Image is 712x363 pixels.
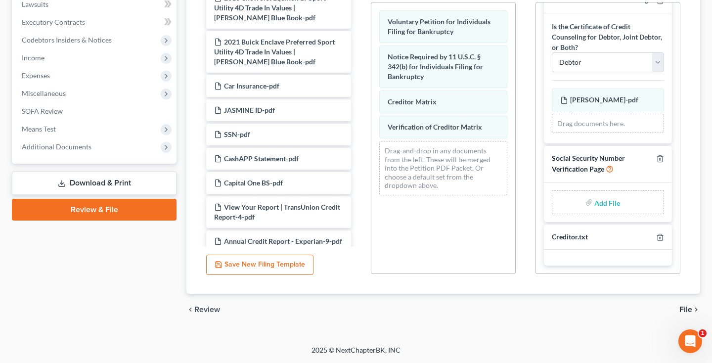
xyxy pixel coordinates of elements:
span: Income [22,53,44,62]
span: JASMINE ID-pdf [224,106,275,114]
span: 2021 Buick Enclave Preferred Sport Utility 4D Trade In Values | [PERSON_NAME] Blue Book-pdf [214,38,335,66]
span: SOFA Review [22,107,63,115]
button: chevron_left Review [186,306,230,314]
span: Notice Required by 11 U.S.C. § 342(b) for Individuals Filing for Bankruptcy [388,52,483,81]
span: Expenses [22,71,50,80]
span: Codebtors Insiders & Notices [22,36,112,44]
span: File [679,306,692,314]
span: Voluntary Petition for Individuals Filing for Bankruptcy [388,17,490,36]
button: Save New Filing Template [206,255,313,275]
span: Means Test [22,125,56,133]
span: SSN-pdf [224,130,250,138]
span: Miscellaneous [22,89,66,97]
div: 2025 © NextChapterBK, INC [74,345,638,363]
span: Additional Documents [22,142,91,151]
div: Creditor.txt [552,232,588,242]
label: Is the Certificate of Credit Counseling for Debtor, Joint Debtor, or Both? [552,21,664,52]
span: View Your Report | TransUnion Credit Report-4-pdf [214,203,340,221]
div: Drag documents here. [552,114,664,134]
i: chevron_left [186,306,194,314]
span: Car Insurance-pdf [224,82,279,90]
span: Creditor Matrix [388,97,437,106]
span: Capital One BS-pdf [224,179,283,187]
span: Executory Contracts [22,18,85,26]
a: Download & Print [12,172,177,195]
span: Annual Credit Report - Experian-9-pdf [224,237,342,245]
i: chevron_right [692,306,700,314]
a: Review & File [12,199,177,221]
div: Drag-and-drop in any documents from the left. These will be merged into the Petition PDF Packet. ... [379,141,507,195]
a: SOFA Review [14,102,177,120]
a: Executory Contracts [14,13,177,31]
span: [PERSON_NAME]-pdf [570,95,638,104]
span: 1 [699,329,707,337]
span: CashAPP Statement-pdf [224,154,299,163]
span: Social Security Number Verification Page [552,154,625,173]
span: Review [194,306,220,314]
iframe: Intercom live chat [678,329,702,353]
span: Verification of Creditor Matrix [388,123,482,131]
